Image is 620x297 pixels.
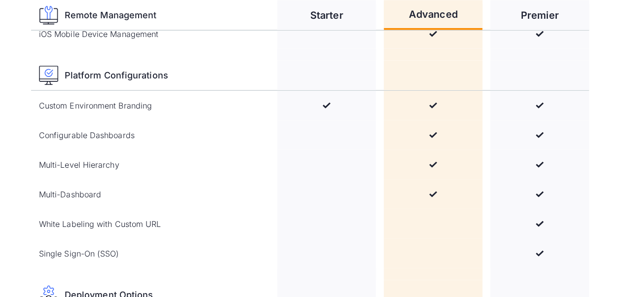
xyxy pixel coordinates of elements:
div: Custom Environment Branding [39,100,152,111]
div: Premier [521,10,559,20]
div: iOS Mobile Device Management [39,28,158,40]
div: Multi-Dashboard [39,188,101,200]
div: Single Sign-On (SSO) [39,248,119,260]
div: Multi-Level Hierarchy [39,159,119,171]
h2: Platform Configurations [65,70,168,81]
div: Starter [310,10,343,20]
div: Advanced [409,9,458,19]
div: Configurable Dashboards [39,129,135,141]
div: White Labeling with Custom URL [39,218,161,230]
